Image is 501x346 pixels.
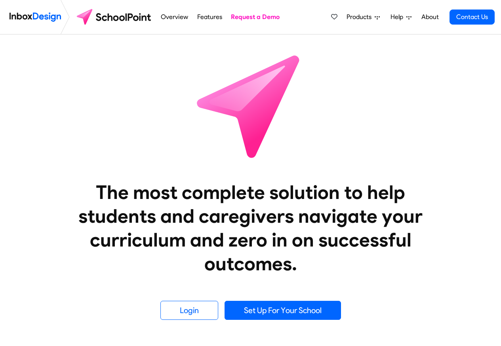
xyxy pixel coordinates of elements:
[63,180,439,275] heading: The most complete solution to help students and caregivers navigate your curriculum and zero in o...
[450,10,495,25] a: Contact Us
[347,12,375,22] span: Products
[195,9,224,25] a: Features
[229,9,282,25] a: Request a Demo
[159,9,190,25] a: Overview
[343,9,383,25] a: Products
[419,9,441,25] a: About
[73,8,156,27] img: schoolpoint logo
[225,301,341,320] a: Set Up For Your School
[179,34,322,177] img: icon_schoolpoint.svg
[391,12,406,22] span: Help
[160,301,218,320] a: Login
[387,9,415,25] a: Help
